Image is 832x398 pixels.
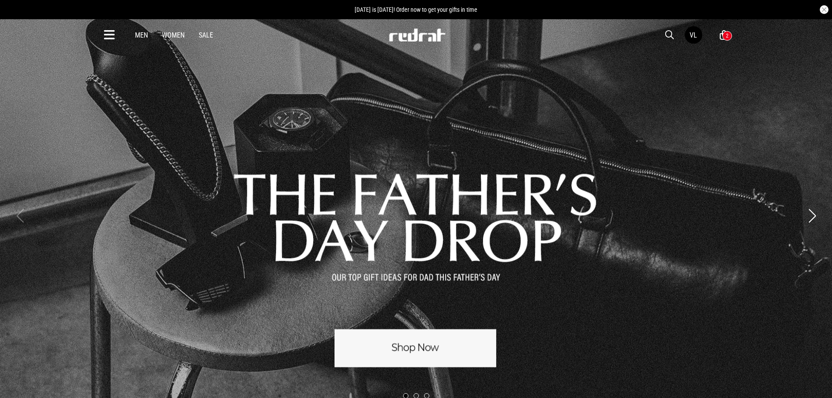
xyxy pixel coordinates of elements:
div: 2 [726,33,728,39]
button: Previous slide [14,206,26,225]
a: Women [162,31,185,39]
img: Redrat logo [388,28,446,42]
a: 2 [720,31,728,40]
a: Sale [199,31,213,39]
button: Next slide [806,206,818,225]
a: Men [135,31,148,39]
span: [DATE] is [DATE]! Order now to get your gifts in time [355,6,477,13]
div: VL [690,31,697,39]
